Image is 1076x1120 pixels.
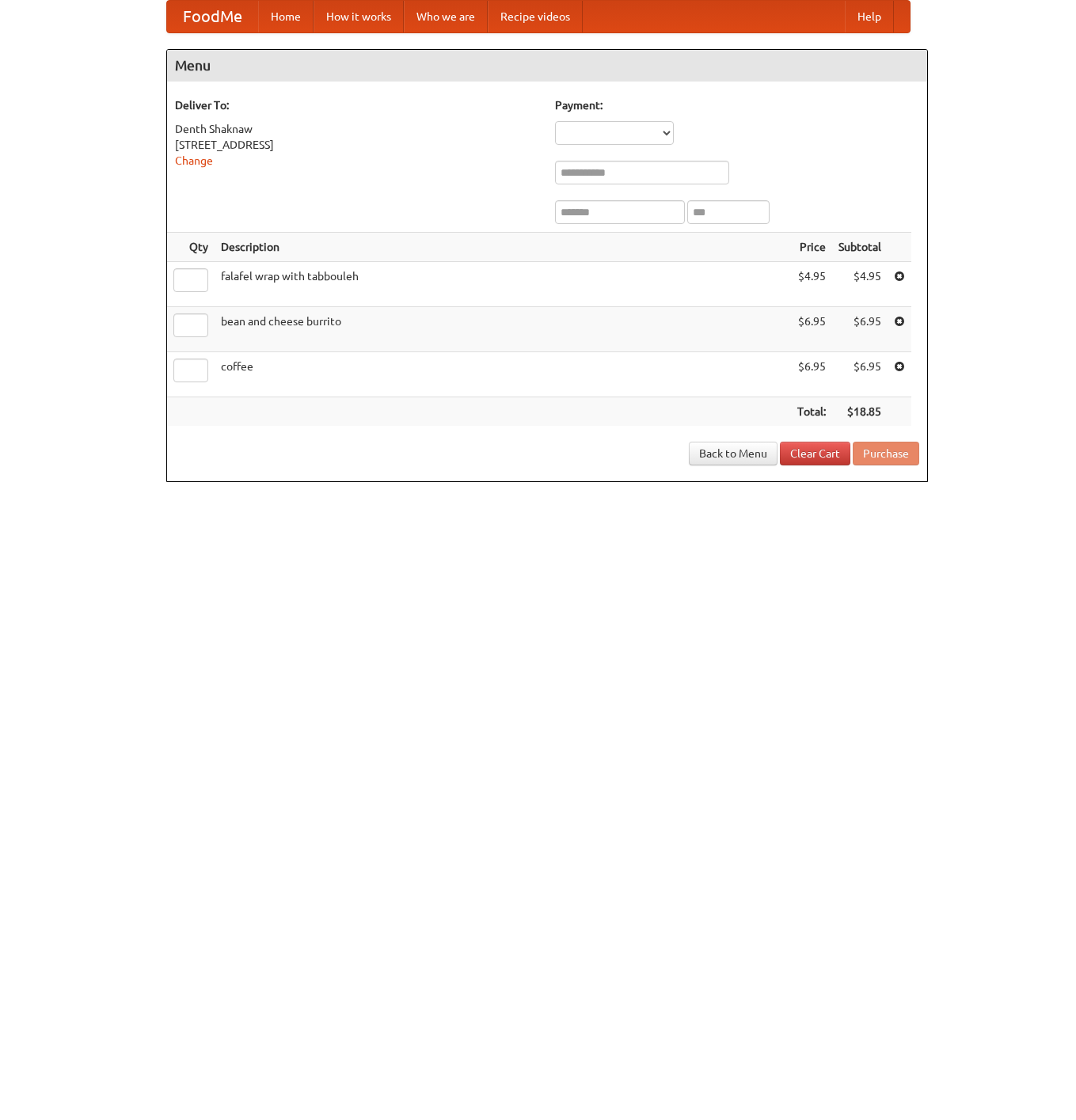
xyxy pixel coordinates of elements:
th: Qty [167,233,215,262]
td: $6.95 [832,307,888,352]
h4: Menu [167,50,927,82]
button: Purchase [853,442,919,465]
td: falafel wrap with tabbouleh [215,262,791,307]
h5: Deliver To: [175,97,539,113]
a: Clear Cart [780,442,850,465]
th: Total: [791,397,832,427]
h5: Payment: [555,97,919,113]
th: Subtotal [832,233,888,262]
td: $6.95 [791,352,832,397]
a: Who we are [404,1,488,32]
a: How it works [314,1,404,32]
a: Back to Menu [689,442,778,465]
div: Denth Shaknaw [175,121,539,137]
a: FoodMe [167,1,258,32]
td: $6.95 [832,352,888,397]
th: $18.85 [832,397,888,427]
a: Help [845,1,894,32]
th: Price [791,233,832,262]
td: $6.95 [791,307,832,352]
td: $4.95 [832,262,888,307]
a: Recipe videos [488,1,583,32]
a: Home [258,1,314,32]
td: coffee [215,352,791,397]
td: $4.95 [791,262,832,307]
td: bean and cheese burrito [215,307,791,352]
th: Description [215,233,791,262]
div: [STREET_ADDRESS] [175,137,539,153]
a: Change [175,154,213,167]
